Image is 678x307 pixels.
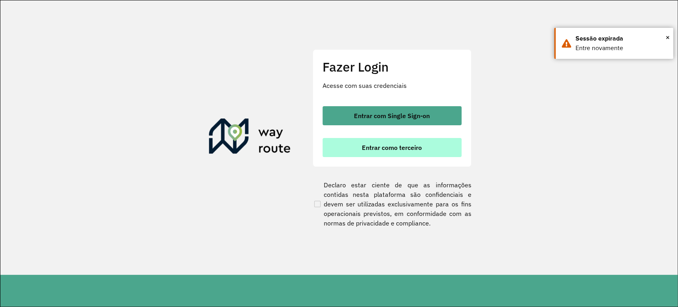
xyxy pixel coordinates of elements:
[323,138,462,157] button: button
[323,106,462,125] button: button
[576,43,667,53] div: Entre novamente
[666,31,670,43] button: Close
[666,31,670,43] span: ×
[576,34,667,43] div: Sessão expirada
[362,144,422,151] span: Entrar como terceiro
[354,113,430,119] span: Entrar com Single Sign-on
[323,59,462,74] h2: Fazer Login
[209,119,291,157] img: Roteirizador AmbevTech
[313,180,471,228] label: Declaro estar ciente de que as informações contidas nesta plataforma são confidenciais e devem se...
[323,81,462,90] p: Acesse com suas credenciais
